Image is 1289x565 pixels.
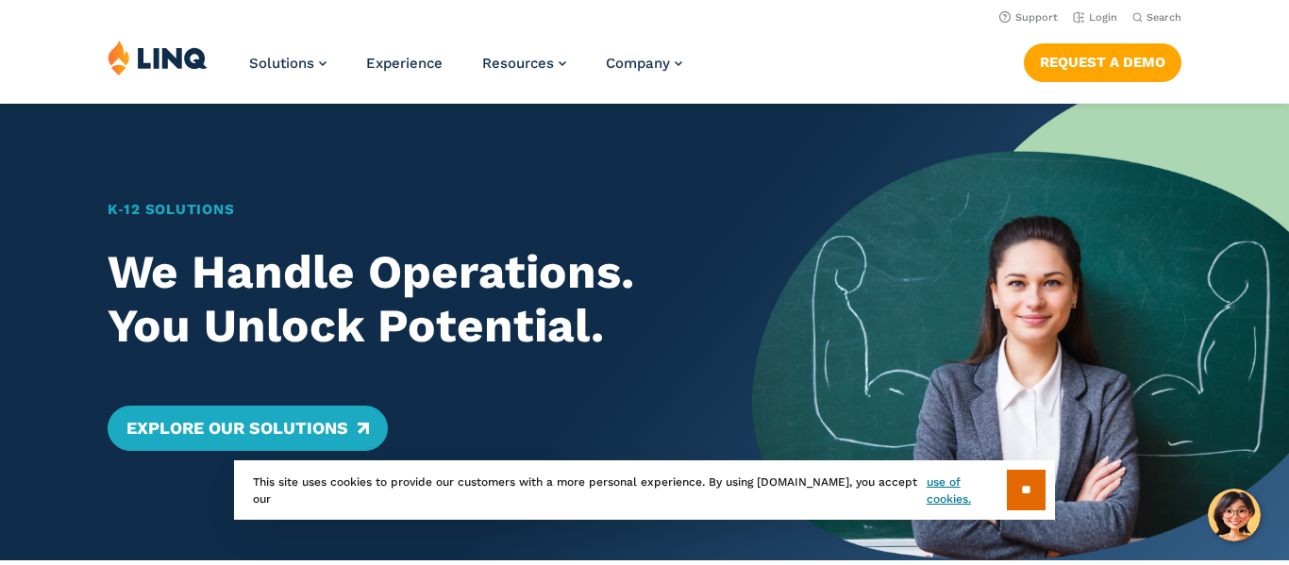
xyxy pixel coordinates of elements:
a: Request a Demo [1024,43,1181,81]
div: This site uses cookies to provide our customers with a more personal experience. By using [DOMAIN... [234,460,1055,520]
span: Resources [482,55,554,72]
img: LINQ | K‑12 Software [108,40,208,75]
button: Open Search Bar [1132,10,1181,25]
a: Support [999,11,1058,24]
nav: Primary Navigation [249,40,682,102]
span: Search [1147,11,1181,24]
img: Home Banner [752,104,1289,560]
h1: K‑12 Solutions [108,199,699,221]
a: Resources [482,55,566,72]
nav: Button Navigation [1024,40,1181,81]
a: Explore Our Solutions [108,406,388,451]
a: Solutions [249,55,326,72]
a: Company [606,55,682,72]
button: Hello, have a question? Let’s chat. [1208,489,1261,541]
a: use of cookies. [927,474,1007,507]
a: Login [1073,11,1117,24]
h2: We Handle Operations. You Unlock Potential. [108,245,699,352]
span: Company [606,55,670,72]
a: Experience [366,55,443,72]
span: Solutions [249,55,314,72]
